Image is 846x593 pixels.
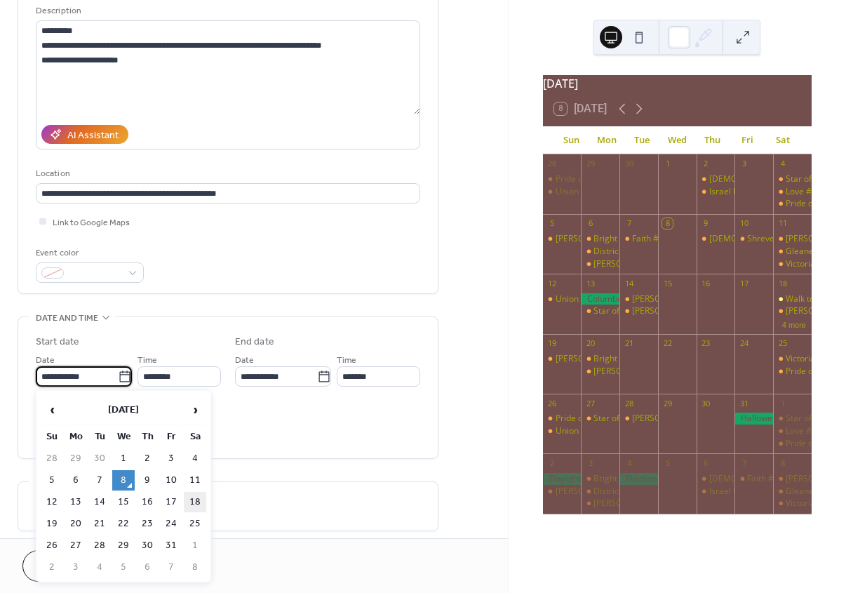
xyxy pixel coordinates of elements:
button: Cancel [22,550,109,582]
div: District One Masons Meeting [593,246,707,258]
th: Fr [160,427,182,447]
td: 20 [65,514,87,534]
div: Lydia #145 [543,486,582,498]
td: 28 [41,448,63,469]
td: 7 [88,470,111,491]
div: King David #195 [581,498,619,509]
div: Bright Star #182 [593,353,658,365]
div: Event color [36,246,141,260]
div: 12 [547,278,558,288]
div: Lady Esther #144 [697,233,735,245]
td: 8 [184,557,206,578]
div: Israel Lodge #138 Meeting [709,186,814,198]
td: 3 [160,448,182,469]
td: 9 [136,470,159,491]
div: Gleaners (Monroe) [773,486,812,498]
div: Lydia #145 [543,353,582,365]
div: Love #49 [786,425,821,437]
div: Star of Monroe #149 [593,305,675,317]
div: District One Masons Meeting [593,486,707,498]
div: Esther Chapter #187 [619,293,658,305]
td: 18 [184,492,206,512]
span: Date [235,353,254,368]
td: 30 [136,535,159,556]
div: 8 [662,218,673,229]
div: End date [235,335,274,349]
td: 10 [160,470,182,491]
div: 8 [777,458,788,468]
div: Victoria #125 [773,353,812,365]
div: [PERSON_NAME] #195 [593,366,682,378]
div: Faith #197 [619,233,658,245]
div: 30 [624,159,634,169]
div: [PERSON_NAME] #145 [556,233,644,245]
td: 4 [184,448,206,469]
th: Th [136,427,159,447]
button: AI Assistant [41,125,128,144]
th: Tu [88,427,111,447]
td: 6 [65,470,87,491]
div: Union Star #124 [556,293,619,305]
td: 6 [136,557,159,578]
div: Star of Monroe #149 [593,413,675,425]
div: [PERSON_NAME] #244 [632,305,720,317]
div: Israel Lodge #138 Meeting [709,486,814,498]
td: 7 [160,557,182,578]
div: 11 [777,218,788,229]
div: King David #195 [581,258,619,270]
td: 30 [88,448,111,469]
div: Election Day [619,473,658,485]
div: 10 [739,218,749,229]
div: 18 [777,278,788,288]
div: 3 [739,159,749,169]
div: Pride of Lafayette #240 [543,413,582,425]
div: Union Star #124 [543,293,582,305]
div: Union Star #124 [543,186,582,198]
div: Star of Monroe #149 [581,305,619,317]
td: 23 [136,514,159,534]
div: 4 [624,458,634,468]
div: District One Masons Meeting [581,486,619,498]
div: 19 [547,338,558,349]
div: 17 [739,278,749,288]
div: Bright Star #182 [581,353,619,365]
div: 1 [777,398,788,408]
td: 2 [41,557,63,578]
div: [PERSON_NAME] #195 [593,498,682,509]
td: 13 [65,492,87,512]
div: Fri [730,126,765,154]
div: Ruth Chapter #57 "Walk for ALZHEIMER’S" [773,305,812,317]
div: 29 [585,159,596,169]
div: Bright Star #182 [593,233,658,245]
div: 5 [662,458,673,468]
div: District One Masons Meeting [581,246,619,258]
div: Union Star #124 [543,425,582,437]
div: Victoria #125 [773,498,812,509]
td: 24 [160,514,182,534]
div: Star of Faith #200 [773,413,812,425]
div: 6 [585,218,596,229]
td: 21 [88,514,111,534]
td: 15 [112,492,135,512]
div: [PERSON_NAME] #145 [556,353,644,365]
div: Lydia #145 [543,233,582,245]
td: 1 [112,448,135,469]
div: Lady Esther #144 [697,473,735,485]
div: Victoria #125 [786,353,838,365]
div: [DATE] [543,75,812,92]
div: Thu [694,126,730,154]
div: Ruth Chapter #57 [773,233,812,245]
div: 23 [701,338,711,349]
div: 4 [777,159,788,169]
span: ‹ [41,396,62,424]
div: Description [36,4,417,18]
th: Mo [65,427,87,447]
span: Time [337,353,356,368]
td: 1 [184,535,206,556]
div: 28 [624,398,634,408]
div: Bright Star #182 [581,473,619,485]
div: 27 [585,398,596,408]
th: Sa [184,427,206,447]
div: Union Star #124 [556,425,619,437]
